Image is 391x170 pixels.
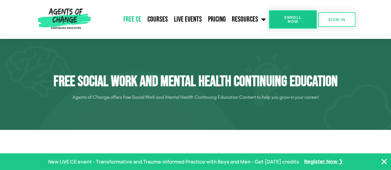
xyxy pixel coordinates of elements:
a: Courses [144,12,171,27]
a: Register Now ❯ [304,157,343,166]
button: Close Banner [380,158,388,165]
h1: Free Social Work and Mental Health Continuing Education [23,73,369,91]
p: New LIVE CE event - Transformative and Trauma-informed Practice with Boys and Men - Get [DATE] cr... [48,157,299,166]
a: Enroll Now [269,10,317,29]
a: Pricing [205,12,229,27]
a: Free CE [120,12,144,27]
a: SIGN IN [318,12,355,27]
span: SIGN IN [328,18,346,22]
p: Agents of Change offers free Social Work and Mental Health Continuing Education Content to help y... [23,92,369,102]
span: Enroll Now [279,15,307,23]
nav: Menu [93,12,269,27]
a: Live Events [171,12,205,27]
a: Resources [229,12,269,27]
